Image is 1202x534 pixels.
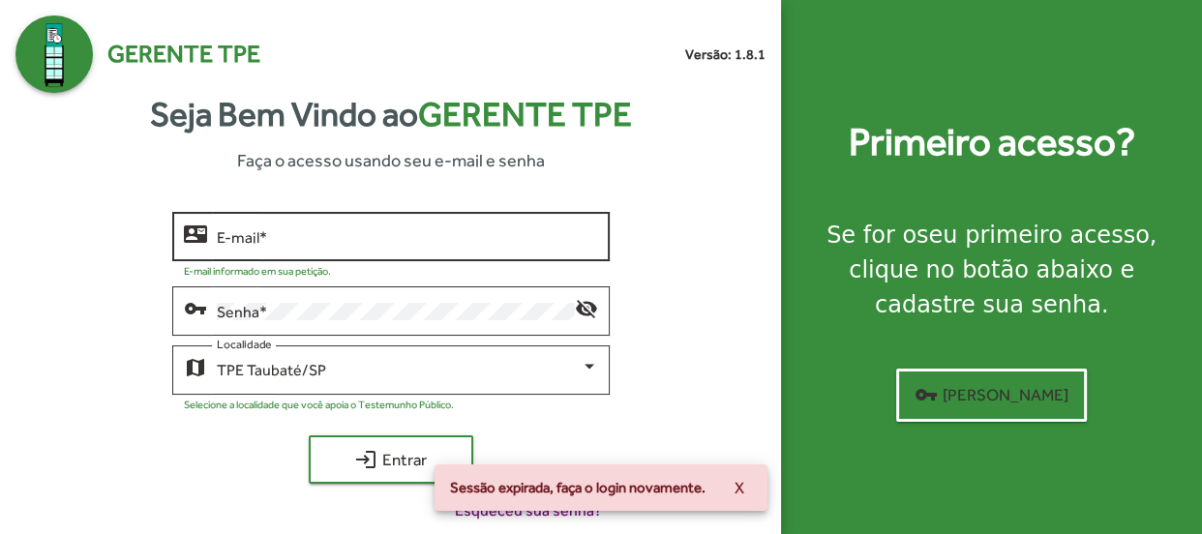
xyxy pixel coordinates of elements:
[150,89,632,140] strong: Seja Bem Vindo ao
[107,36,260,73] span: Gerente TPE
[450,478,706,497] span: Sessão expirada, faça o login novamente.
[685,44,766,65] small: Versão: 1.8.1
[917,222,1150,249] strong: seu primeiro acesso
[575,296,598,319] mat-icon: visibility_off
[217,361,326,379] span: TPE Taubaté/SP
[915,377,1068,412] span: [PERSON_NAME]
[184,222,207,245] mat-icon: contact_mail
[237,147,545,173] span: Faça o acesso usando seu e-mail e senha
[184,355,207,378] mat-icon: map
[849,113,1135,171] strong: Primeiro acesso?
[896,369,1087,422] button: [PERSON_NAME]
[418,95,632,133] span: Gerente TPE
[915,383,938,406] mat-icon: vpn_key
[184,399,454,410] mat-hint: Selecione a localidade que você apoia o Testemunho Público.
[719,470,760,505] button: X
[184,265,331,277] mat-hint: E-mail informado em sua petição.
[735,470,744,505] span: X
[309,435,473,484] button: Entrar
[804,218,1179,322] div: Se for o , clique no botão abaixo e cadastre sua senha.
[184,296,207,319] mat-icon: vpn_key
[326,442,456,477] span: Entrar
[354,448,377,471] mat-icon: login
[15,15,93,93] img: Logo Gerente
